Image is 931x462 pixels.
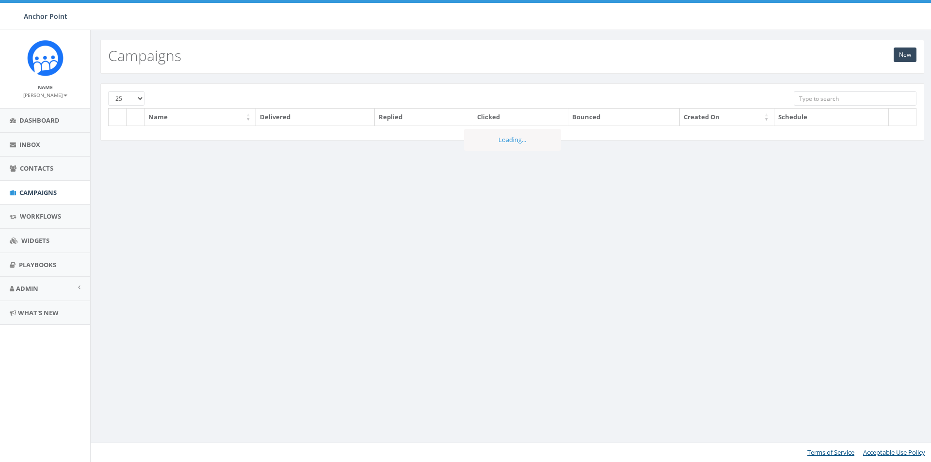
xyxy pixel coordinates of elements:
span: Playbooks [19,260,56,269]
span: Anchor Point [24,12,67,21]
span: Dashboard [19,116,60,125]
a: Acceptable Use Policy [863,448,925,457]
span: Campaigns [19,188,57,197]
span: Workflows [20,212,61,221]
div: Loading... [464,129,561,151]
th: Schedule [774,109,889,126]
th: Delivered [256,109,375,126]
span: What's New [18,308,59,317]
small: Name [38,84,53,91]
a: [PERSON_NAME] [23,90,67,99]
th: Replied [375,109,473,126]
span: Admin [16,284,38,293]
span: Widgets [21,236,49,245]
input: Type to search [794,91,916,106]
small: [PERSON_NAME] [23,92,67,98]
th: Created On [680,109,774,126]
th: Name [144,109,256,126]
th: Bounced [568,109,680,126]
h2: Campaigns [108,48,181,64]
th: Clicked [473,109,568,126]
span: Inbox [19,140,40,149]
span: Contacts [20,164,53,173]
a: New [894,48,916,62]
a: Terms of Service [807,448,854,457]
img: Rally_platform_Icon_1.png [27,40,64,76]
